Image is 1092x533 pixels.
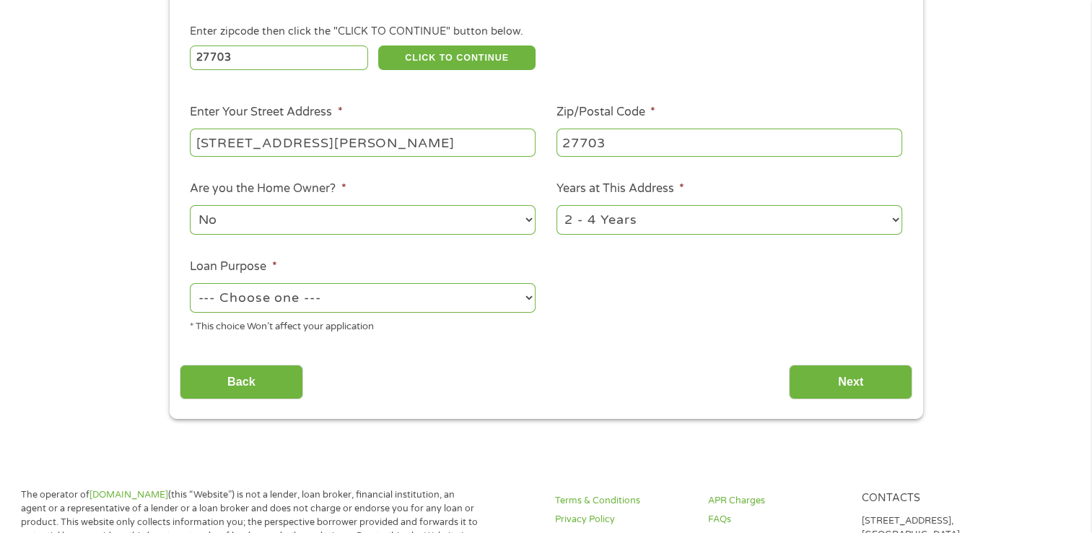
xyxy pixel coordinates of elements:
[862,492,997,506] h4: Contacts
[708,513,844,526] a: FAQs
[378,45,536,70] button: CLICK TO CONTINUE
[190,181,346,196] label: Are you the Home Owner?
[555,513,691,526] a: Privacy Policy
[556,105,655,120] label: Zip/Postal Code
[190,315,536,334] div: * This choice Won’t affect your application
[180,365,303,400] input: Back
[556,181,684,196] label: Years at This Address
[190,129,536,156] input: 1 Main Street
[190,45,368,70] input: Enter Zipcode (e.g 01510)
[708,494,844,508] a: APR Charges
[789,365,912,400] input: Next
[190,105,342,120] label: Enter Your Street Address
[555,494,691,508] a: Terms & Conditions
[89,489,168,500] a: [DOMAIN_NAME]
[190,259,276,274] label: Loan Purpose
[190,24,901,40] div: Enter zipcode then click the "CLICK TO CONTINUE" button below.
